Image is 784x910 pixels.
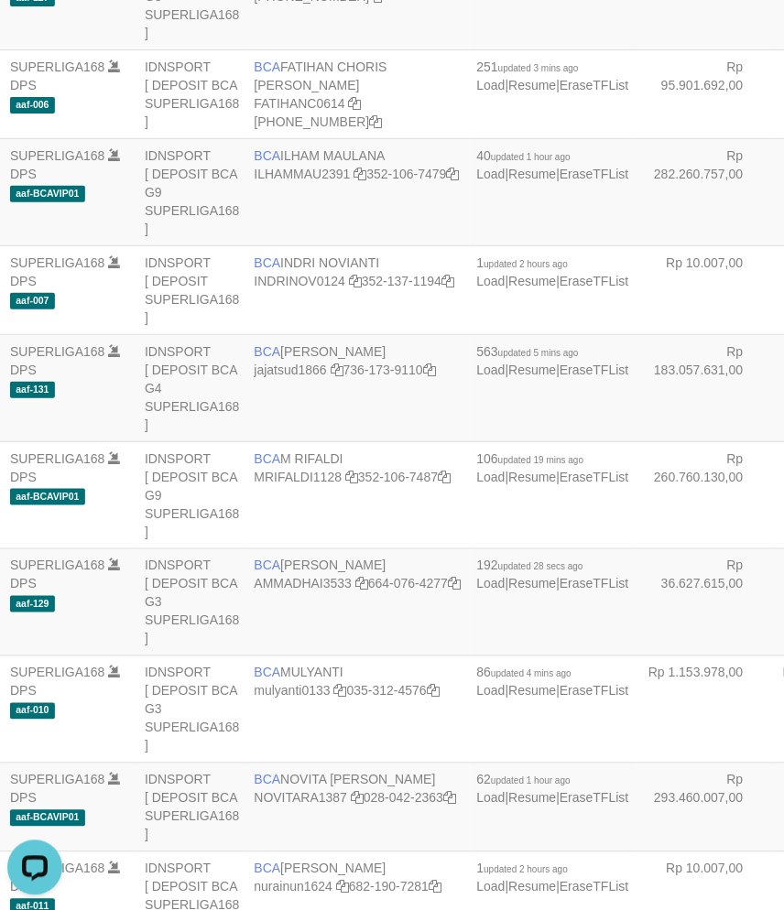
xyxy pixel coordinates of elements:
td: DPS [3,549,137,656]
td: Rp 1.153.978,00 [637,656,771,764]
td: [PERSON_NAME] 736-173-9110 [247,335,470,442]
a: SUPERLIGA168 [10,558,105,573]
a: Copy 3521067487 to clipboard [438,470,451,484]
a: EraseTFList [560,167,628,181]
td: IDNSPORT [ DEPOSIT BCA SUPERLIGA168 ] [137,764,247,852]
span: | | [477,666,629,699]
a: Load [477,363,506,377]
span: | | [477,861,629,894]
a: Resume [509,363,557,377]
span: aaf-007 [10,293,55,309]
span: aaf-010 [10,703,55,719]
span: BCA [255,773,281,787]
a: Resume [509,791,557,806]
span: BCA [255,60,281,74]
span: BCA [255,666,281,680]
a: SUPERLIGA168 [10,666,105,680]
a: Load [477,470,506,484]
a: EraseTFList [560,274,628,288]
a: EraseTFList [560,363,628,377]
span: 251 [477,60,579,74]
span: updated 2 hours ago [485,865,569,875]
a: Resume [509,274,557,288]
span: 40 [477,148,571,163]
a: Copy NOVITARA1387 to clipboard [351,791,364,806]
td: DPS [3,442,137,549]
a: Copy 4062281727 to clipboard [370,114,383,129]
td: M RIFALDI 352-106-7487 [247,442,470,549]
a: Copy 0353124576 to clipboard [427,684,440,699]
a: SUPERLIGA168 [10,148,105,163]
span: aaf-BCAVIP01 [10,489,85,504]
a: INDRINOV0124 [255,274,346,288]
a: SUPERLIGA168 [10,344,105,359]
td: DPS [3,656,137,764]
td: IDNSPORT [ DEPOSIT BCA G3 SUPERLIGA168 ] [137,549,247,656]
span: BCA [255,255,281,270]
a: Load [477,880,506,894]
td: Rp 36.627.615,00 [637,549,771,656]
td: Rp 282.260.757,00 [637,139,771,246]
a: EraseTFList [560,470,628,484]
td: IDNSPORT [ DEPOSIT BCA G9 SUPERLIGA168 ] [137,139,247,246]
a: Copy 6821907281 to clipboard [429,880,441,894]
a: Copy jajatsud1866 to clipboard [331,363,343,377]
a: SUPERLIGA168 [10,255,105,270]
td: DPS [3,764,137,852]
td: DPS [3,50,137,139]
span: 106 [477,451,584,466]
td: Rp 95.901.692,00 [637,50,771,139]
span: | | [477,255,629,288]
a: Copy ILHAMMAU2391 to clipboard [354,167,367,181]
span: BCA [255,148,281,163]
span: updated 19 mins ago [498,455,583,465]
span: 1 [477,861,569,876]
a: EraseTFList [560,880,628,894]
span: 86 [477,666,572,680]
span: BCA [255,861,281,876]
a: Load [477,78,506,92]
a: SUPERLIGA168 [10,60,105,74]
span: 563 [477,344,579,359]
a: Copy 3521371194 to clipboard [441,274,454,288]
a: Copy 6640764277 to clipboard [448,577,461,591]
a: Copy AMMADHAI3533 to clipboard [355,577,368,591]
a: Resume [509,78,557,92]
td: Rp 183.057.631,00 [637,335,771,442]
td: Rp 10.007,00 [637,246,771,335]
span: aaf-129 [10,596,55,612]
span: | | [477,558,629,591]
span: aaf-006 [10,97,55,113]
td: [PERSON_NAME] 664-076-4277 [247,549,470,656]
td: IDNSPORT [ DEPOSIT BCA SUPERLIGA168 ] [137,50,247,139]
span: | | [477,148,629,181]
a: nurainun1624 [255,880,333,894]
a: FATIHANC0614 [255,96,345,111]
span: updated 1 hour ago [491,776,571,786]
a: Load [477,274,506,288]
span: updated 1 hour ago [491,152,571,162]
span: | | [477,344,629,377]
td: Rp 293.460.007,00 [637,764,771,852]
td: MULYANTI 035-312-4576 [247,656,470,764]
td: IDNSPORT [ DEPOSIT BCA G4 SUPERLIGA168 ] [137,335,247,442]
a: Resume [509,684,557,699]
span: 192 [477,558,583,573]
span: updated 5 mins ago [498,348,579,358]
a: EraseTFList [560,78,628,92]
a: EraseTFList [560,684,628,699]
a: Copy 7361739110 to clipboard [423,363,436,377]
a: jajatsud1866 [255,363,327,377]
button: Open LiveChat chat widget [7,7,62,62]
span: updated 4 mins ago [491,669,572,679]
a: Copy nurainun1624 to clipboard [336,880,349,894]
td: DPS [3,335,137,442]
span: aaf-BCAVIP01 [10,186,85,201]
a: Copy MRIFALDI1128 to clipboard [345,470,358,484]
td: NOVITA [PERSON_NAME] 028-042-2363 [247,764,470,852]
span: BCA [255,344,281,359]
span: | | [477,773,629,806]
span: aaf-BCAVIP01 [10,810,85,826]
span: | | [477,451,629,484]
span: updated 2 hours ago [485,259,569,269]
